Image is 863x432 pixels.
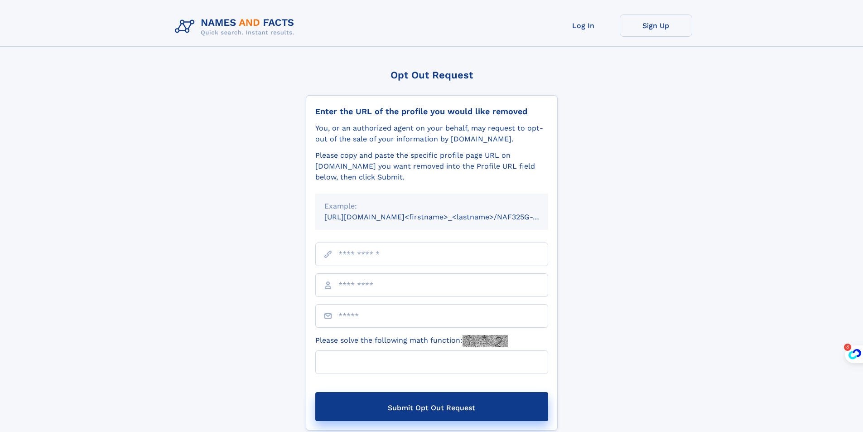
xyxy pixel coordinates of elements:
div: You, or an authorized agent on your behalf, may request to opt-out of the sale of your informatio... [315,123,548,145]
label: Please solve the following math function: [315,335,508,347]
button: Submit Opt Out Request [315,392,548,421]
small: [URL][DOMAIN_NAME]<firstname>_<lastname>/NAF325G-xxxxxxxx [324,213,565,221]
img: Logo Names and Facts [171,15,302,39]
div: Enter the URL of the profile you would like removed [315,107,548,116]
a: Sign Up [620,15,692,37]
div: Opt Out Request [306,69,558,81]
div: Example: [324,201,539,212]
div: Please copy and paste the specific profile page URL on [DOMAIN_NAME] you want removed into the Pr... [315,150,548,183]
a: Log In [547,15,620,37]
